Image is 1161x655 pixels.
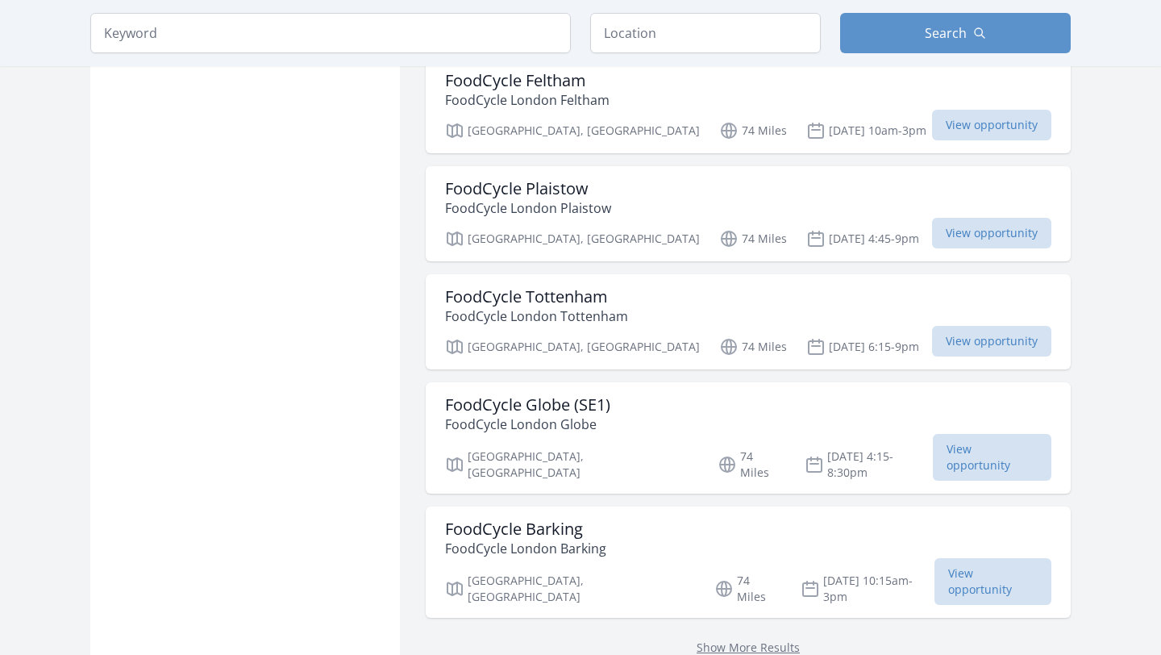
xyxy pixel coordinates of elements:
[719,121,787,140] p: 74 Miles
[801,573,934,605] p: [DATE] 10:15am-3pm
[932,218,1051,248] span: View opportunity
[714,573,780,605] p: 74 Miles
[426,382,1071,494] a: FoodCycle Globe (SE1) FoodCycle London Globe [GEOGRAPHIC_DATA], [GEOGRAPHIC_DATA] 74 Miles [DATE]...
[445,90,610,110] p: FoodCycle London Feltham
[445,198,611,218] p: FoodCycle London Plaistow
[426,507,1071,618] a: FoodCycle Barking FoodCycle London Barking [GEOGRAPHIC_DATA], [GEOGRAPHIC_DATA] 74 Miles [DATE] 1...
[445,179,611,198] h3: FoodCycle Plaistow
[426,274,1071,369] a: FoodCycle Tottenham FoodCycle London Tottenham [GEOGRAPHIC_DATA], [GEOGRAPHIC_DATA] 74 Miles [DAT...
[445,573,695,605] p: [GEOGRAPHIC_DATA], [GEOGRAPHIC_DATA]
[719,337,787,357] p: 74 Miles
[697,640,800,655] a: Show More Results
[445,337,700,357] p: [GEOGRAPHIC_DATA], [GEOGRAPHIC_DATA]
[445,71,610,90] h3: FoodCycle Feltham
[445,287,628,307] h3: FoodCycle Tottenham
[932,326,1051,357] span: View opportunity
[840,13,1071,53] button: Search
[445,395,610,415] h3: FoodCycle Globe (SE1)
[445,415,610,434] p: FoodCycle London Globe
[806,229,919,248] p: [DATE] 4:45-9pm
[933,434,1051,481] span: View opportunity
[445,307,628,326] p: FoodCycle London Tottenham
[806,121,926,140] p: [DATE] 10am-3pm
[426,166,1071,261] a: FoodCycle Plaistow FoodCycle London Plaistow [GEOGRAPHIC_DATA], [GEOGRAPHIC_DATA] 74 Miles [DATE]...
[445,121,700,140] p: [GEOGRAPHIC_DATA], [GEOGRAPHIC_DATA]
[445,229,700,248] p: [GEOGRAPHIC_DATA], [GEOGRAPHIC_DATA]
[590,13,821,53] input: Location
[925,23,967,43] span: Search
[718,448,785,481] p: 74 Miles
[806,337,919,357] p: [DATE] 6:15-9pm
[805,448,933,481] p: [DATE] 4:15-8:30pm
[445,539,606,558] p: FoodCycle London Barking
[719,229,787,248] p: 74 Miles
[426,58,1071,153] a: FoodCycle Feltham FoodCycle London Feltham [GEOGRAPHIC_DATA], [GEOGRAPHIC_DATA] 74 Miles [DATE] 1...
[90,13,571,53] input: Keyword
[445,519,606,539] h3: FoodCycle Barking
[934,558,1051,605] span: View opportunity
[445,448,698,481] p: [GEOGRAPHIC_DATA], [GEOGRAPHIC_DATA]
[932,110,1051,140] span: View opportunity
